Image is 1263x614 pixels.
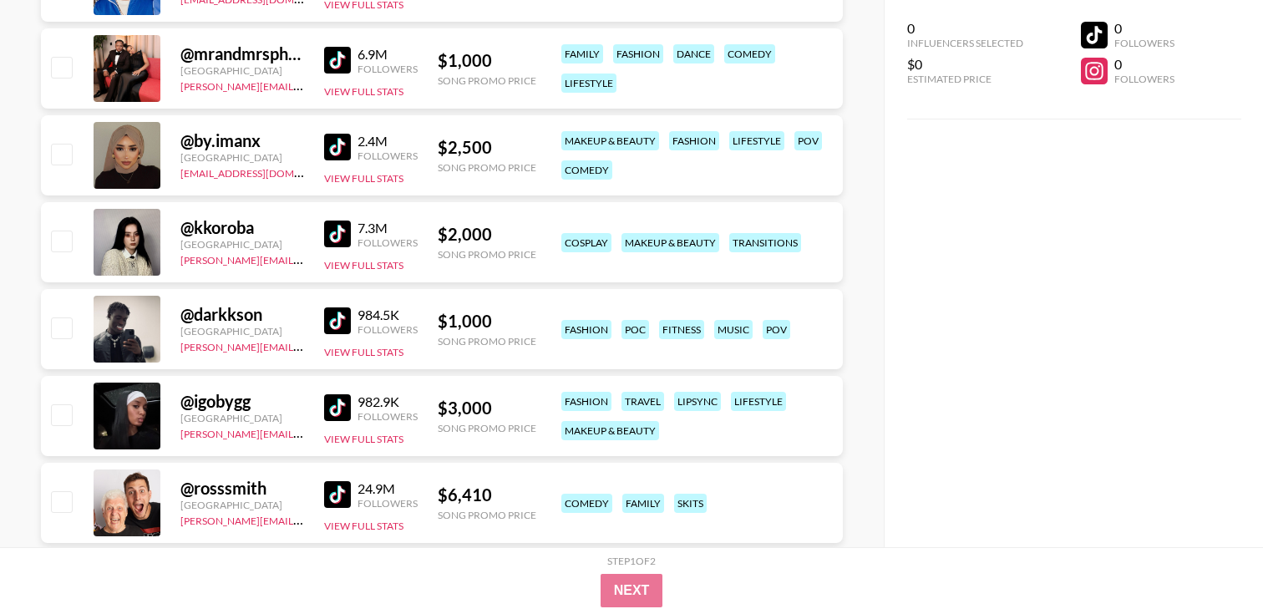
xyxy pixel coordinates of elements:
[358,63,418,75] div: Followers
[731,392,786,411] div: lifestyle
[324,481,351,508] img: TikTok
[621,233,719,252] div: makeup & beauty
[324,134,351,160] img: TikTok
[621,392,664,411] div: travel
[907,73,1023,85] div: Estimated Price
[561,494,612,513] div: comedy
[324,221,351,247] img: TikTok
[621,320,649,339] div: poc
[180,412,304,424] div: [GEOGRAPHIC_DATA]
[907,20,1023,37] div: 0
[180,43,304,64] div: @ mrandmrsphoenix
[1114,37,1174,49] div: Followers
[438,398,536,419] div: $ 3,000
[674,392,721,411] div: lipsync
[724,44,775,63] div: comedy
[438,509,536,521] div: Song Promo Price
[358,393,418,410] div: 982.9K
[613,44,663,63] div: fashion
[729,131,784,150] div: lifestyle
[180,511,428,527] a: [PERSON_NAME][EMAIL_ADDRESS][DOMAIN_NAME]
[561,131,659,150] div: makeup & beauty
[729,233,801,252] div: transitions
[324,433,403,445] button: View Full Stats
[324,259,403,271] button: View Full Stats
[324,346,403,358] button: View Full Stats
[358,46,418,63] div: 6.9M
[561,392,611,411] div: fashion
[561,421,659,440] div: makeup & beauty
[561,233,611,252] div: cosplay
[180,304,304,325] div: @ darkkson
[358,497,418,510] div: Followers
[438,311,536,332] div: $ 1,000
[907,37,1023,49] div: Influencers Selected
[607,555,656,567] div: Step 1 of 2
[907,56,1023,73] div: $0
[438,485,536,505] div: $ 6,410
[673,44,714,63] div: dance
[358,307,418,323] div: 984.5K
[358,236,418,249] div: Followers
[1179,530,1243,594] iframe: Drift Widget Chat Controller
[180,164,348,180] a: [EMAIL_ADDRESS][DOMAIN_NAME]
[714,320,753,339] div: music
[324,172,403,185] button: View Full Stats
[561,44,603,63] div: family
[438,224,536,245] div: $ 2,000
[438,248,536,261] div: Song Promo Price
[180,217,304,238] div: @ kkoroba
[438,74,536,87] div: Song Promo Price
[180,238,304,251] div: [GEOGRAPHIC_DATA]
[561,320,611,339] div: fashion
[561,74,616,93] div: lifestyle
[622,494,664,513] div: family
[180,337,428,353] a: [PERSON_NAME][EMAIL_ADDRESS][DOMAIN_NAME]
[601,574,663,607] button: Next
[438,335,536,348] div: Song Promo Price
[324,394,351,421] img: TikTok
[180,64,304,77] div: [GEOGRAPHIC_DATA]
[180,499,304,511] div: [GEOGRAPHIC_DATA]
[180,391,304,412] div: @ igobygg
[669,131,719,150] div: fashion
[324,520,403,532] button: View Full Stats
[324,85,403,98] button: View Full Stats
[438,161,536,174] div: Song Promo Price
[180,325,304,337] div: [GEOGRAPHIC_DATA]
[1114,20,1174,37] div: 0
[358,133,418,150] div: 2.4M
[324,307,351,334] img: TikTok
[180,424,428,440] a: [PERSON_NAME][EMAIL_ADDRESS][DOMAIN_NAME]
[794,131,822,150] div: pov
[438,137,536,158] div: $ 2,500
[1114,56,1174,73] div: 0
[180,478,304,499] div: @ rosssmith
[358,323,418,336] div: Followers
[659,320,704,339] div: fitness
[180,251,428,266] a: [PERSON_NAME][EMAIL_ADDRESS][DOMAIN_NAME]
[324,47,351,74] img: TikTok
[358,410,418,423] div: Followers
[763,320,790,339] div: pov
[358,480,418,497] div: 24.9M
[358,150,418,162] div: Followers
[438,422,536,434] div: Song Promo Price
[438,50,536,71] div: $ 1,000
[180,77,428,93] a: [PERSON_NAME][EMAIL_ADDRESS][DOMAIN_NAME]
[1114,73,1174,85] div: Followers
[358,220,418,236] div: 7.3M
[180,151,304,164] div: [GEOGRAPHIC_DATA]
[561,160,612,180] div: comedy
[674,494,707,513] div: skits
[180,130,304,151] div: @ by.imanx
